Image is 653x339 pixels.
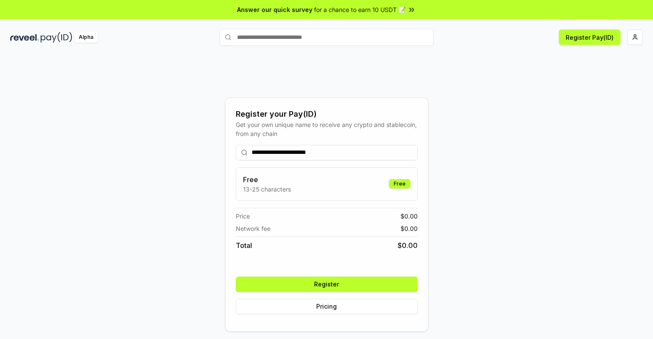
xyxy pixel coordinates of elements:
[243,174,291,185] h3: Free
[41,32,72,43] img: pay_id
[236,277,418,292] button: Register
[236,240,252,251] span: Total
[398,240,418,251] span: $ 0.00
[236,120,418,138] div: Get your own unique name to receive any crypto and stablecoin, from any chain
[236,224,270,233] span: Network fee
[10,32,39,43] img: reveel_dark
[401,212,418,221] span: $ 0.00
[389,179,410,189] div: Free
[314,5,406,14] span: for a chance to earn 10 USDT 📝
[237,5,312,14] span: Answer our quick survey
[401,224,418,233] span: $ 0.00
[74,32,98,43] div: Alpha
[243,185,291,194] p: 13-25 characters
[559,29,620,45] button: Register Pay(ID)
[236,108,418,120] div: Register your Pay(ID)
[236,299,418,314] button: Pricing
[236,212,250,221] span: Price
